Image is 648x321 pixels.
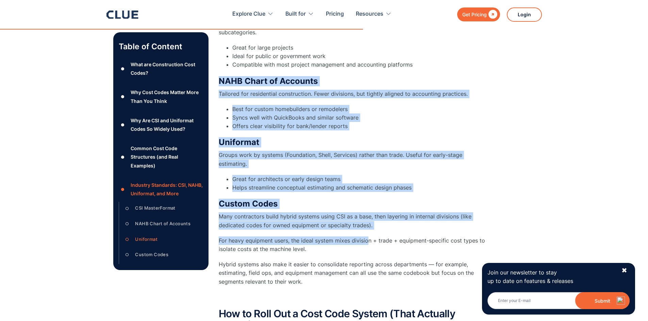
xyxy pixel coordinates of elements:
p: Groups work by systems (Foundation, Shell, Services) rather than trade. Useful for early-stage es... [219,151,491,168]
p: Join our newsletter to stay up to date on features & releases [487,268,615,285]
p: Many contractors build hybrid systems using CSI as a base, then layering in internal divisions (l... [219,212,491,229]
div: ○ [123,234,131,245]
li: Great for architects or early design teams [232,175,491,183]
a: Get Pricing [457,7,500,21]
div: ○ [123,219,131,229]
div: What are Construction Cost Codes? [131,60,203,77]
a: ●Industry Standards: CSI, NAHB, Uniformat, and More [119,181,203,198]
div: ○ [123,203,131,213]
div: Why Cost Codes Matter More Than You Think [131,88,203,105]
li: Syncs well with QuickBooks and similar software [232,113,491,122]
div: ✖ [621,266,627,275]
p: Tailored for residential construction. Fewer divisions, but tightly aligned to accounting practices. [219,90,491,98]
p: For heavy equipment users, the ideal system mixes division + trade + equipment-specific cost type... [219,236,491,253]
p: Hybrid systems also make it easier to consolidate reporting across departments — for example, est... [219,260,491,286]
div: ● [119,64,127,74]
div: Explore Clue [232,3,265,25]
a: Pricing [326,3,344,25]
li: Helps streamline conceptual estimating and schematic design phases [232,183,491,192]
a: ●Why Are CSI and Uniformat Codes So Widely Used? [119,116,203,133]
h3: NAHB Chart of Accounts [219,76,491,86]
div: Resources [356,3,383,25]
p: Table of Content [119,41,203,52]
button: Submit [575,292,630,309]
div: Get Pricing [462,10,487,19]
div: ● [119,152,127,162]
input: Enter your E-mail [487,292,630,309]
li: Offers clear visibility for bank/lender reports [232,122,491,130]
div: ● [119,92,127,102]
li: Compatible with most project management and accounting platforms [232,60,491,69]
div: Resources [356,3,392,25]
a: ○CSI MasterFormat [123,203,198,213]
div: ● [119,120,127,130]
h3: Custom Codes [219,199,491,209]
a: ●Common Cost Code Structures (and Real Examples) [119,144,203,170]
div: Why Are CSI and Uniformat Codes So Widely Used? [131,116,203,133]
div: Built for [285,3,306,25]
a: ●What are Construction Cost Codes? [119,60,203,77]
a: ●Why Cost Codes Matter More Than You Think [119,88,203,105]
a: Login [507,7,542,22]
div: CSI MasterFormat [135,204,175,213]
p: ‍ [219,293,491,301]
div: ● [119,184,127,194]
div: NAHB Chart of Accounts [135,219,190,228]
div: Explore Clue [232,3,273,25]
div:  [487,10,497,19]
div: ○ [123,250,131,260]
img: ext_logo_danger.svg [617,297,625,305]
div: Common Cost Code Structures (and Real Examples) [131,144,203,170]
li: Ideal for public or government work [232,52,491,60]
div: Custom Codes [135,250,168,259]
li: Best for custom homebuilders or remodelers [232,105,491,113]
a: ○Custom Codes [123,250,198,260]
h3: Uniformat [219,137,491,147]
div: Industry Standards: CSI, NAHB, Uniformat, and More [131,181,203,198]
a: ○NAHB Chart of Accounts [123,219,198,229]
li: Great for large projects [232,43,491,52]
div: Built for [285,3,314,25]
div: Uniformat [135,235,157,244]
a: ○Uniformat [123,234,198,245]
